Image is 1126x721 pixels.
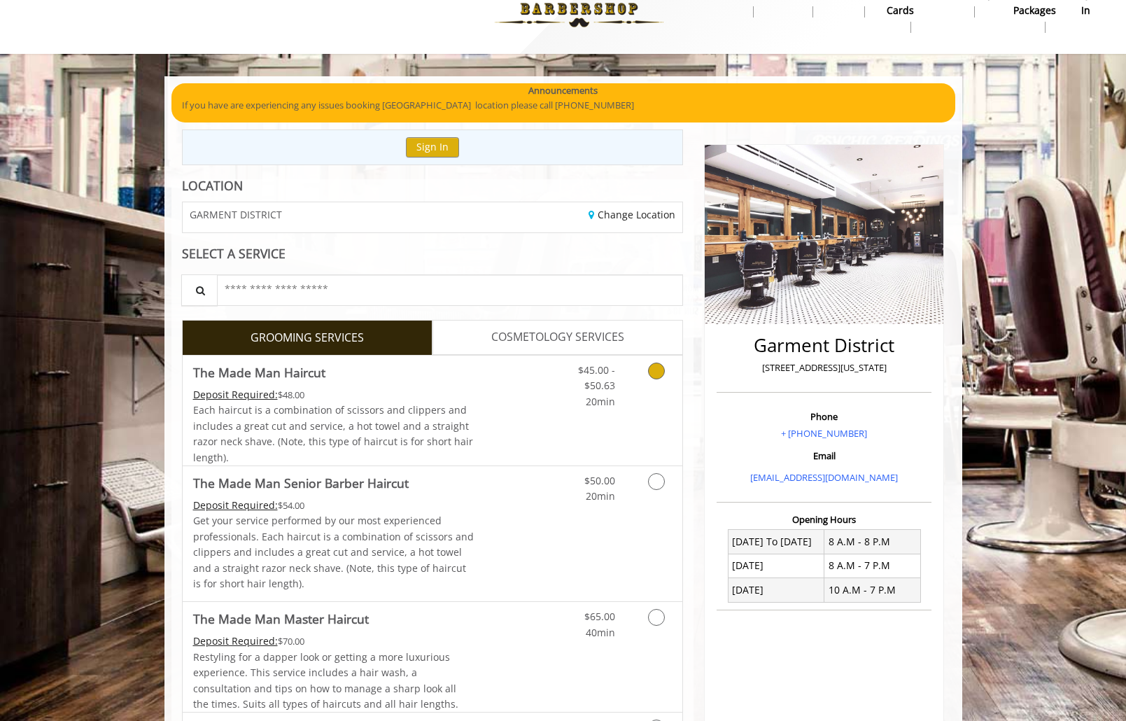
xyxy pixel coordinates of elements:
[182,247,684,260] div: SELECT A SERVICE
[720,360,928,375] p: [STREET_ADDRESS][US_STATE]
[824,554,921,577] td: 8 A.M - 7 P.M
[528,83,598,98] b: Announcements
[584,610,615,623] span: $65.00
[824,578,921,602] td: 10 A.M - 7 P.M
[182,177,243,194] b: LOCATION
[728,554,824,577] td: [DATE]
[584,474,615,487] span: $50.00
[406,137,459,157] button: Sign In
[193,609,369,629] b: The Made Man Master Haircut
[181,274,218,306] button: Service Search
[720,451,928,461] h3: Email
[720,335,928,356] h2: Garment District
[781,427,867,440] a: + [PHONE_NUMBER]
[193,473,409,493] b: The Made Man Senior Barber Haircut
[251,329,364,347] span: GROOMING SERVICES
[193,388,278,401] span: This service needs some Advance to be paid before we block your appointment
[750,471,898,484] a: [EMAIL_ADDRESS][DOMAIN_NAME]
[182,98,945,113] p: If you have are experiencing any issues booking [GEOGRAPHIC_DATA] location please call [PHONE_NUM...
[589,208,675,221] a: Change Location
[193,650,458,710] span: Restyling for a dapper look or getting a more luxurious experience. This service includes a hair ...
[193,403,473,463] span: Each haircut is a combination of scissors and clippers and includes a great cut and service, a ho...
[193,633,474,649] div: $70.00
[586,489,615,503] span: 20min
[720,412,928,421] h3: Phone
[193,634,278,647] span: This service needs some Advance to be paid before we block your appointment
[193,513,474,591] p: Get your service performed by our most experienced professionals. Each haircut is a combination o...
[193,498,278,512] span: This service needs some Advance to be paid before we block your appointment
[193,363,325,382] b: The Made Man Haircut
[728,578,824,602] td: [DATE]
[190,209,282,220] span: GARMENT DISTRICT
[578,363,615,392] span: $45.00 - $50.63
[717,514,931,524] h3: Opening Hours
[491,328,624,346] span: COSMETOLOGY SERVICES
[824,530,921,554] td: 8 A.M - 8 P.M
[586,395,615,408] span: 20min
[728,530,824,554] td: [DATE] To [DATE]
[586,626,615,639] span: 40min
[193,498,474,513] div: $54.00
[193,387,474,402] div: $48.00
